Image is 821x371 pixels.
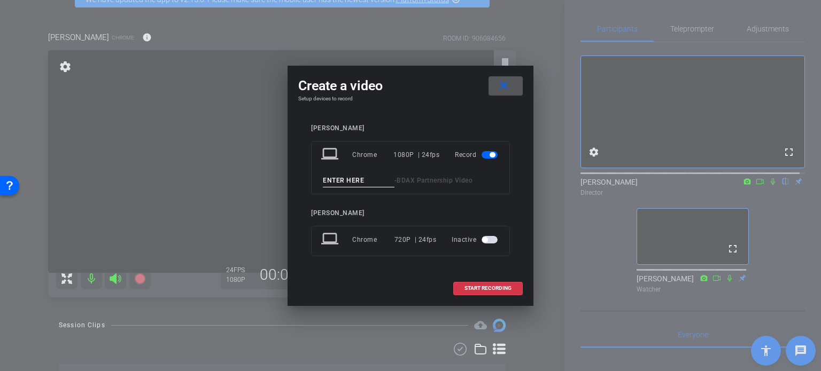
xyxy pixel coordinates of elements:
mat-icon: laptop [321,230,340,249]
div: [PERSON_NAME] [311,209,510,217]
div: 720P | 24fps [394,230,437,249]
span: BDAX Partnership Video [397,177,473,184]
mat-icon: close [497,79,510,92]
button: START RECORDING [453,282,523,295]
div: Chrome [352,230,394,249]
input: ENTER HERE [323,174,394,187]
div: Create a video [298,76,523,96]
div: [PERSON_NAME] [311,124,510,132]
span: - [394,177,397,184]
div: Record [455,145,500,164]
mat-icon: laptop [321,145,340,164]
h4: Setup devices to record [298,96,523,102]
div: Inactive [452,230,500,249]
div: 1080P | 24fps [393,145,439,164]
span: START RECORDING [464,286,512,291]
div: Chrome [352,145,393,164]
